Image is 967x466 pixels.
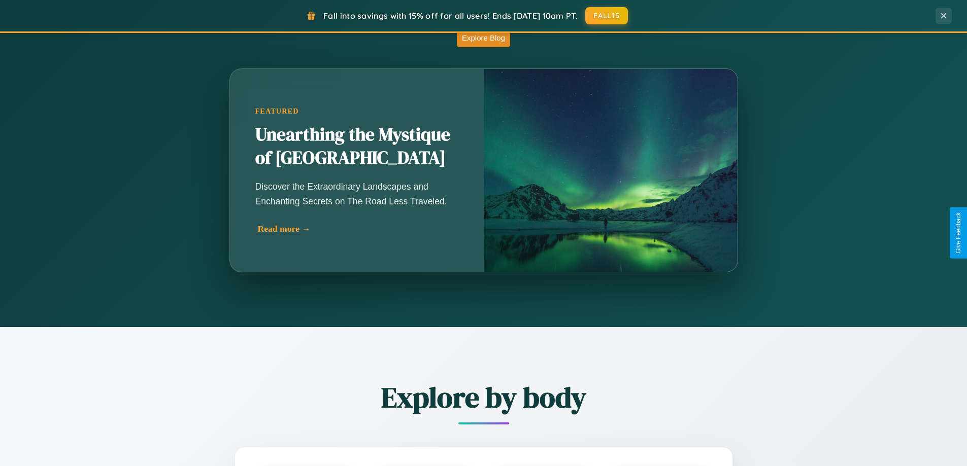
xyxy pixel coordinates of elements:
[255,107,458,116] div: Featured
[255,123,458,170] h2: Unearthing the Mystique of [GEOGRAPHIC_DATA]
[457,28,510,47] button: Explore Blog
[258,224,461,234] div: Read more →
[955,212,962,254] div: Give Feedback
[179,378,788,417] h2: Explore by body
[323,11,578,21] span: Fall into savings with 15% off for all users! Ends [DATE] 10am PT.
[585,7,628,24] button: FALL15
[255,180,458,208] p: Discover the Extraordinary Landscapes and Enchanting Secrets on The Road Less Traveled.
